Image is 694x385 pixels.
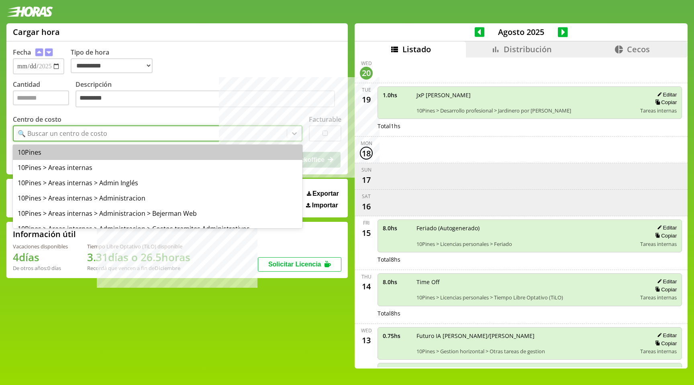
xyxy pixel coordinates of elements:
[312,190,339,197] span: Exportar
[360,173,373,186] div: 17
[13,206,302,221] div: 10Pines > Areas internas > Administracion > Bejerman Web
[13,48,31,57] label: Fecha
[13,80,76,109] label: Cantidad
[402,44,431,55] span: Listado
[87,264,190,272] div: Recordá que vencen a fin de
[416,240,635,248] span: 10Pines > Licencias personales > Feriado
[383,332,411,340] span: 0.75 hs
[360,226,373,239] div: 15
[13,229,76,240] h2: Información útil
[653,340,677,347] button: Copiar
[360,147,373,160] div: 18
[268,261,321,268] span: Solicitar Licencia
[640,348,677,355] span: Tareas internas
[362,193,371,200] div: Sat
[416,224,635,232] span: Feriado (Autogenerado)
[416,107,635,114] span: 10Pines > Desarrollo profesional > Jardinero por [PERSON_NAME]
[71,58,153,73] select: Tipo de hora
[378,309,682,317] div: Total 8 hs
[13,221,302,236] div: 10Pines > Areas internas > Administracion > Costos tramites Administrativos
[258,257,341,272] button: Solicitar Licencia
[378,122,682,130] div: Total 1 hs
[484,27,558,37] span: Agosto 2025
[653,99,677,106] button: Copiar
[383,224,411,232] span: 8.0 hs
[362,86,371,93] div: Tue
[504,44,552,55] span: Distribución
[378,256,682,263] div: Total 8 hs
[13,27,60,37] h1: Cargar hora
[361,166,371,173] div: Sun
[13,160,302,175] div: 10Pines > Areas internas
[361,140,372,147] div: Mon
[312,202,338,209] span: Importar
[360,334,373,347] div: 13
[655,332,677,339] button: Editar
[416,332,635,340] span: Futuro IA [PERSON_NAME]/[PERSON_NAME]
[416,348,635,355] span: 10Pines > Gestion horizontal > Otras tareas de gestion
[355,57,688,368] div: scrollable content
[87,250,190,264] h1: 3.31 días o 26.5 horas
[13,90,69,105] input: Cantidad
[13,250,68,264] h1: 4 días
[383,91,411,99] span: 1.0 hs
[13,145,302,160] div: 10Pines
[655,224,677,231] button: Editar
[416,91,635,99] span: JxP [PERSON_NAME]
[76,90,335,107] textarea: Descripción
[361,60,372,67] div: Wed
[71,48,159,74] label: Tipo de hora
[640,294,677,301] span: Tareas internas
[155,264,180,272] b: Diciembre
[360,280,373,293] div: 14
[360,67,373,80] div: 20
[13,190,302,206] div: 10Pines > Areas internas > Administracion
[640,240,677,248] span: Tareas internas
[13,264,68,272] div: De otros años: 0 días
[309,115,341,124] label: Facturable
[363,219,369,226] div: Fri
[640,107,677,114] span: Tareas internas
[6,6,53,17] img: logotipo
[653,232,677,239] button: Copiar
[18,129,107,138] div: 🔍 Buscar un centro de costo
[627,44,650,55] span: Cecos
[416,294,635,301] span: 10Pines > Licencias personales > Tiempo Libre Optativo (TiLO)
[383,278,411,286] span: 8.0 hs
[655,91,677,98] button: Editar
[13,175,302,190] div: 10Pines > Areas internas > Admin Inglés
[76,80,341,109] label: Descripción
[13,115,61,124] label: Centro de costo
[653,286,677,293] button: Copiar
[360,200,373,213] div: 16
[361,273,371,280] div: Thu
[13,243,68,250] div: Vacaciones disponibles
[360,93,373,106] div: 19
[87,243,190,250] div: Tiempo Libre Optativo (TiLO) disponible
[361,327,372,334] div: Wed
[655,278,677,285] button: Editar
[416,278,635,286] span: Time Off
[304,190,341,198] button: Exportar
